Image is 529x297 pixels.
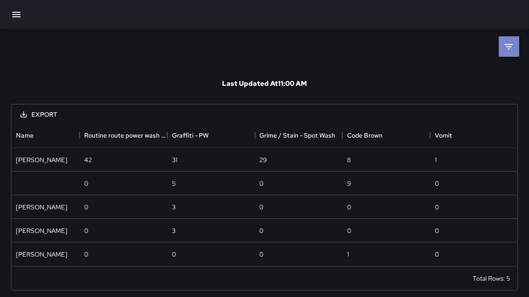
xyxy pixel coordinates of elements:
div: 8 [347,155,351,164]
div: Vomit [435,123,452,148]
div: 3 [172,203,176,212]
div: 0 [435,179,439,188]
div: 0 [84,179,88,188]
div: Grime / Stain - Spot Wash [260,123,336,148]
div: Code Brown [343,123,430,148]
div: Total Rows: 5 [473,274,510,283]
div: 0 [435,250,439,259]
div: 3 [172,226,176,235]
div: 0 [84,250,88,259]
div: 29 [260,155,267,164]
div: 0 [435,203,439,212]
div: 42 [84,155,92,164]
div: 0 [347,226,351,235]
div: 0 [435,226,439,235]
div: 5 [172,179,176,188]
div: 0 [347,203,351,212]
button: Export [13,106,65,123]
div: 31 [172,155,177,164]
div: Name [16,123,34,148]
div: Diego De La Oliva [16,203,67,212]
div: Gordon Rowe [16,250,67,259]
div: Grime / Stain - Spot Wash [255,123,343,148]
div: Graffiti - PW [172,123,209,148]
div: Routine route power wash spray [84,123,167,148]
div: Name [11,123,80,148]
div: Graffiti - PW [167,123,255,148]
div: 0 [172,250,176,259]
div: 1 [435,155,437,164]
div: Vomit [430,123,518,148]
h6: Last Updated At 11:00 AM [222,79,307,88]
div: DeAndre Barney [16,155,67,164]
div: 1 [347,250,349,259]
div: Code Brown [347,123,383,148]
div: 0 [84,203,88,212]
div: 0 [84,226,88,235]
div: 9 [347,179,351,188]
div: 0 [260,226,264,235]
div: 0 [260,203,264,212]
div: 0 [260,179,264,188]
div: Routine route power wash spray [80,123,167,148]
div: 0 [260,250,264,259]
div: Dago Cervantes [16,226,67,235]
